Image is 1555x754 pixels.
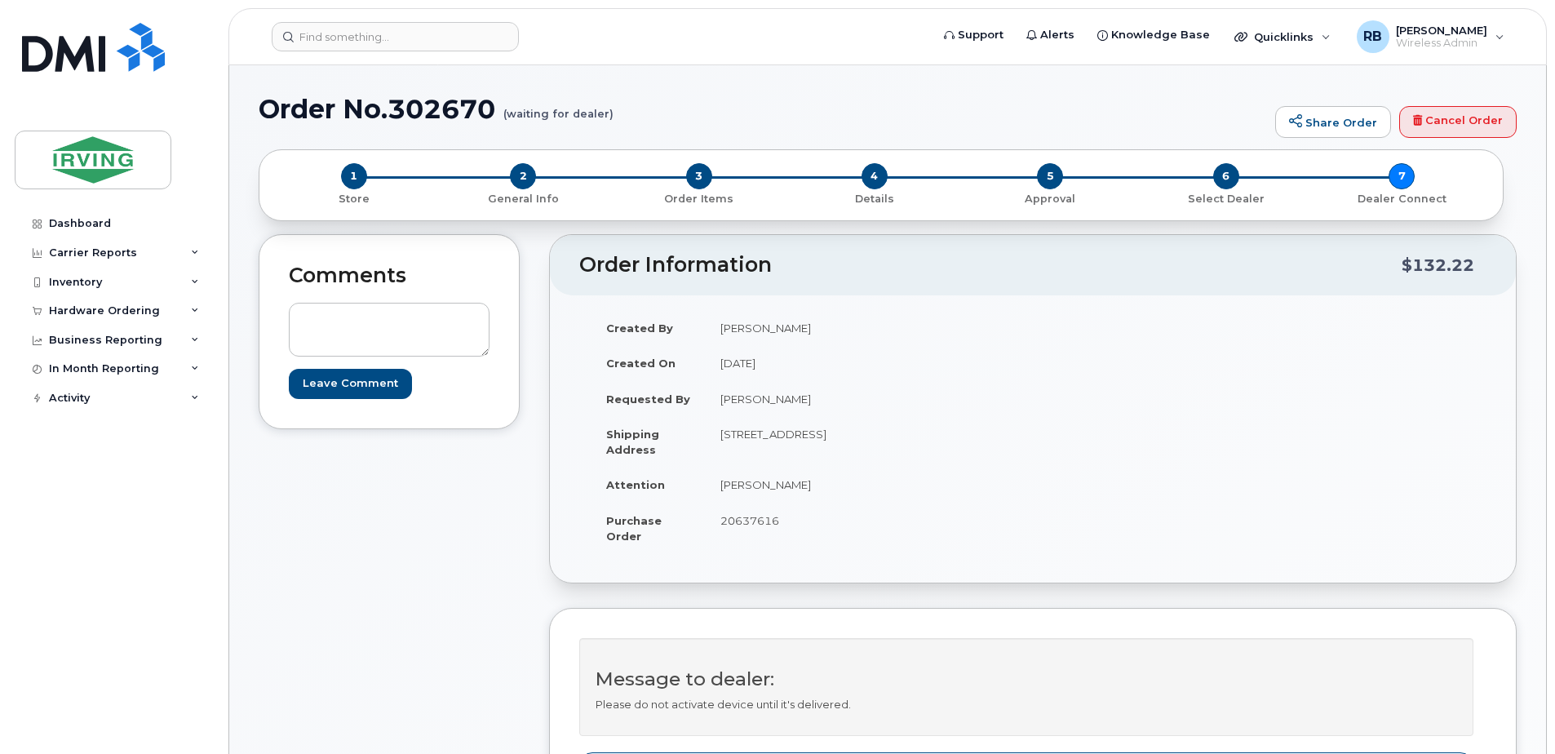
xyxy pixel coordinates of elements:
a: 5 Approval [963,189,1138,206]
strong: Purchase Order [606,514,662,543]
span: 6 [1213,163,1239,189]
td: [PERSON_NAME] [706,310,1021,346]
a: 1 Store [272,189,435,206]
strong: Created On [606,357,676,370]
a: 6 Select Dealer [1138,189,1314,206]
h3: Message to dealer: [596,669,1457,690]
p: General Info [441,192,604,206]
h1: Order No.302670 [259,95,1267,123]
span: 4 [862,163,888,189]
p: Order Items [618,192,780,206]
strong: Shipping Address [606,428,659,456]
p: Select Dealer [1145,192,1307,206]
strong: Created By [606,322,673,335]
h2: Comments [289,264,490,287]
div: $132.22 [1402,250,1474,281]
td: [PERSON_NAME] [706,381,1021,417]
td: [STREET_ADDRESS] [706,416,1021,467]
strong: Requested By [606,393,690,406]
a: Share Order [1275,106,1391,139]
h2: Order Information [579,254,1402,277]
a: 3 Order Items [611,189,786,206]
a: 4 Details [786,189,962,206]
p: Approval [969,192,1132,206]
span: 20637616 [720,514,779,527]
a: Cancel Order [1399,106,1517,139]
strong: Attention [606,478,665,491]
span: 5 [1037,163,1063,189]
span: 1 [341,163,367,189]
p: Store [279,192,428,206]
a: 2 General Info [435,189,610,206]
td: [PERSON_NAME] [706,467,1021,503]
small: (waiting for dealer) [503,95,614,120]
span: 3 [686,163,712,189]
span: 2 [510,163,536,189]
input: Leave Comment [289,369,412,399]
p: Please do not activate device until it's delivered. [596,697,1457,712]
td: [DATE] [706,345,1021,381]
p: Details [793,192,955,206]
